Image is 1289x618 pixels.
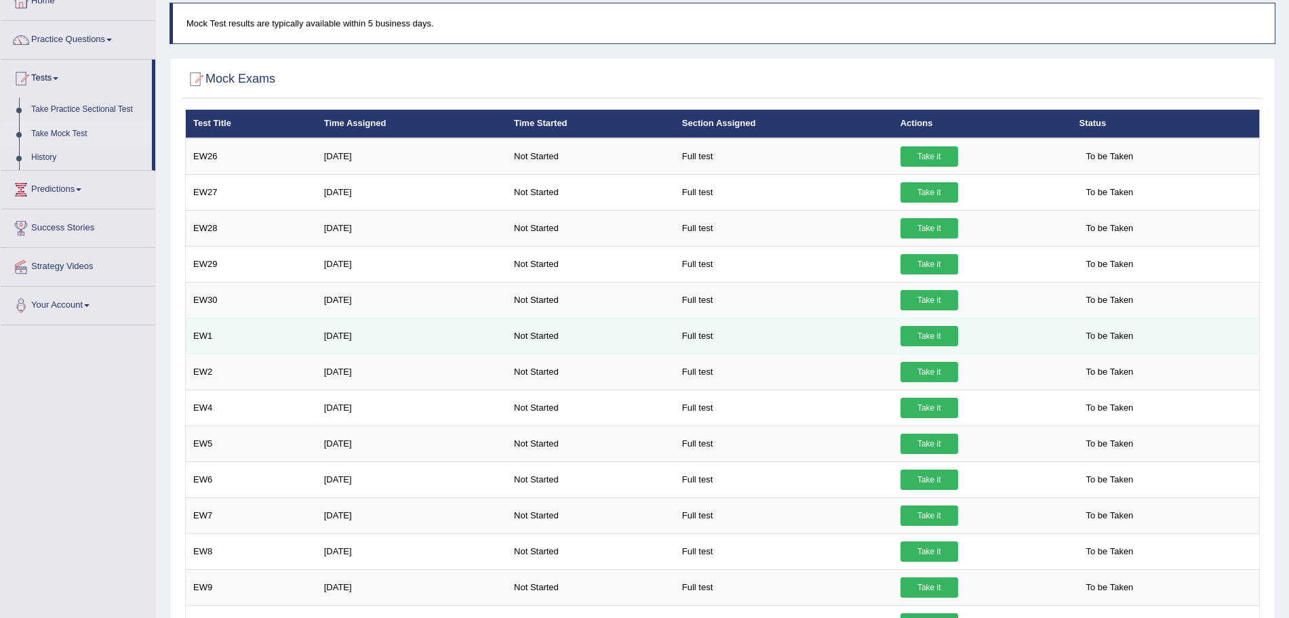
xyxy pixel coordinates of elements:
[1,287,155,321] a: Your Account
[317,569,507,605] td: [DATE]
[1079,290,1140,310] span: To be Taken
[675,354,893,390] td: Full test
[1079,398,1140,418] span: To be Taken
[675,318,893,354] td: Full test
[317,390,507,426] td: [DATE]
[893,110,1072,138] th: Actions
[186,426,317,461] td: EW5
[317,318,507,354] td: [DATE]
[507,174,675,210] td: Not Started
[900,506,958,526] a: Take it
[1071,110,1259,138] th: Status
[186,110,317,138] th: Test Title
[900,470,958,490] a: Take it
[675,390,893,426] td: Full test
[675,110,893,138] th: Section Assigned
[317,426,507,461] td: [DATE]
[1,60,152,94] a: Tests
[507,318,675,354] td: Not Started
[186,246,317,282] td: EW29
[675,569,893,605] td: Full test
[900,398,958,418] a: Take it
[675,282,893,318] td: Full test
[186,174,317,210] td: EW27
[1079,506,1140,526] span: To be Taken
[900,290,958,310] a: Take it
[317,246,507,282] td: [DATE]
[186,390,317,426] td: EW4
[186,569,317,605] td: EW9
[900,254,958,274] a: Take it
[900,434,958,454] a: Take it
[900,577,958,598] a: Take it
[25,146,152,170] a: History
[317,461,507,497] td: [DATE]
[675,210,893,246] td: Full test
[507,138,675,175] td: Not Started
[317,497,507,533] td: [DATE]
[317,174,507,210] td: [DATE]
[1079,326,1140,346] span: To be Taken
[507,110,675,138] th: Time Started
[1079,434,1140,454] span: To be Taken
[1079,254,1140,274] span: To be Taken
[1079,146,1140,167] span: To be Taken
[507,246,675,282] td: Not Started
[1079,218,1140,239] span: To be Taken
[1079,362,1140,382] span: To be Taken
[507,533,675,569] td: Not Started
[317,354,507,390] td: [DATE]
[186,533,317,569] td: EW8
[675,138,893,175] td: Full test
[1079,182,1140,203] span: To be Taken
[25,122,152,146] a: Take Mock Test
[186,461,317,497] td: EW6
[25,98,152,122] a: Take Practice Sectional Test
[1,209,155,243] a: Success Stories
[317,533,507,569] td: [DATE]
[1079,470,1140,490] span: To be Taken
[186,318,317,354] td: EW1
[186,210,317,246] td: EW28
[185,69,275,89] h2: Mock Exams
[675,533,893,569] td: Full test
[317,210,507,246] td: [DATE]
[1079,577,1140,598] span: To be Taken
[507,569,675,605] td: Not Started
[317,110,507,138] th: Time Assigned
[507,354,675,390] td: Not Started
[675,246,893,282] td: Full test
[900,326,958,346] a: Take it
[900,362,958,382] a: Take it
[900,218,958,239] a: Take it
[507,390,675,426] td: Not Started
[900,182,958,203] a: Take it
[186,17,1261,30] p: Mock Test results are typically available within 5 business days.
[317,282,507,318] td: [DATE]
[186,282,317,318] td: EW30
[186,497,317,533] td: EW7
[1,248,155,282] a: Strategy Videos
[900,541,958,562] a: Take it
[507,426,675,461] td: Not Started
[186,354,317,390] td: EW2
[675,174,893,210] td: Full test
[317,138,507,175] td: [DATE]
[675,497,893,533] td: Full test
[186,138,317,175] td: EW26
[900,146,958,167] a: Take it
[675,426,893,461] td: Full test
[507,282,675,318] td: Not Started
[1079,541,1140,562] span: To be Taken
[1,21,155,55] a: Practice Questions
[675,461,893,497] td: Full test
[1,171,155,205] a: Predictions
[507,210,675,246] td: Not Started
[507,461,675,497] td: Not Started
[507,497,675,533] td: Not Started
